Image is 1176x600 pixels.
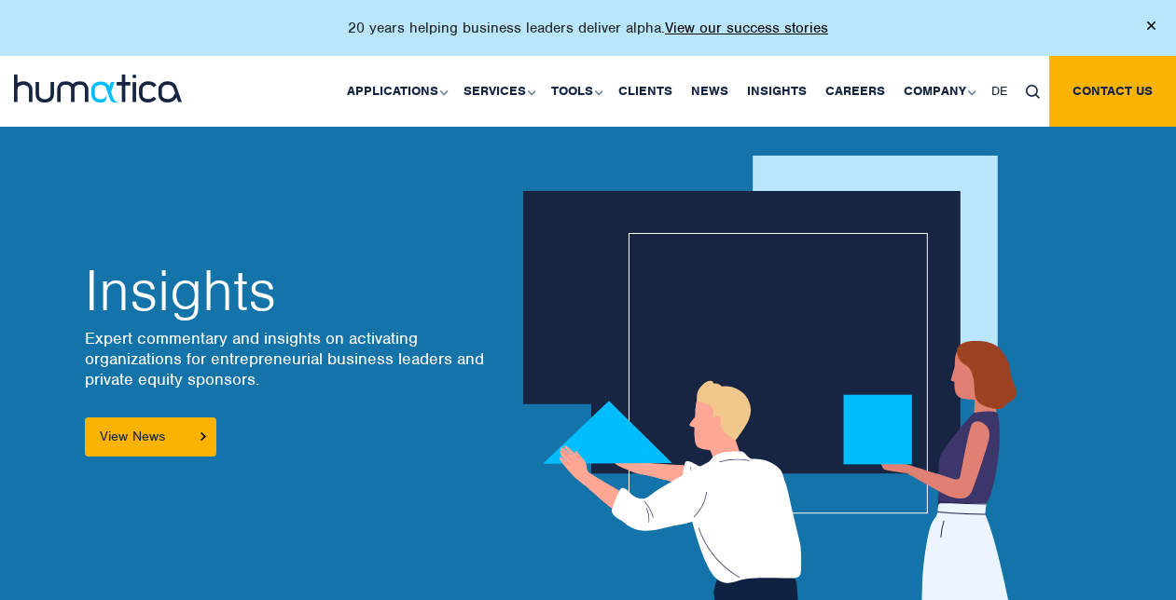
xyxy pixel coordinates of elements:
p: 20 years helping business leaders deliver alpha. [348,19,828,37]
img: logo [14,75,182,102]
img: search_icon [1026,85,1040,99]
a: Company [894,56,982,127]
a: Services [454,56,542,127]
span: DE [991,83,1007,99]
a: View News [85,417,216,457]
a: Careers [816,56,894,127]
a: Clients [609,56,682,127]
p: Expert commentary and insights on activating organizations for entrepreneurial business leaders a... [85,328,486,389]
a: News [682,56,738,127]
a: Applications [338,56,454,127]
h2: Insights [85,263,486,319]
a: Contact us [1049,56,1176,127]
a: View our success stories [665,19,828,37]
a: Insights [738,56,816,127]
img: arrowicon [201,432,206,441]
a: Tools [542,56,609,127]
a: DE [982,56,1017,127]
